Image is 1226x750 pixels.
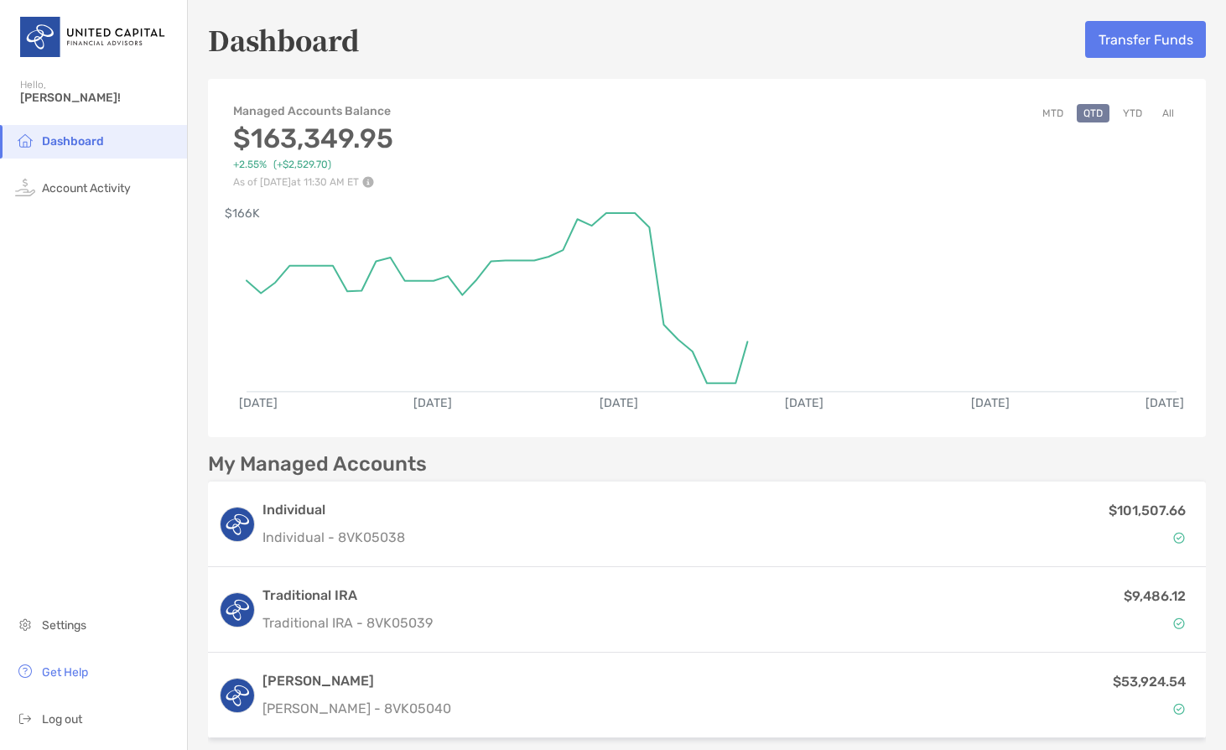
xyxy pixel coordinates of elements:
[42,665,88,680] span: Get Help
[15,708,35,728] img: logout icon
[1173,703,1185,715] img: Account Status icon
[1113,671,1186,692] p: $53,924.54
[15,130,35,150] img: household icon
[273,159,331,171] span: ( +$2,529.70 )
[1036,104,1070,122] button: MTD
[20,91,177,105] span: [PERSON_NAME]!
[15,614,35,634] img: settings icon
[233,122,393,154] h3: $163,349.95
[42,181,131,195] span: Account Activity
[208,454,427,475] p: My Managed Accounts
[15,177,35,197] img: activity icon
[262,586,433,606] h3: Traditional IRA
[221,679,254,712] img: logo account
[971,396,1010,410] text: [DATE]
[225,206,260,221] text: $166K
[208,20,360,59] h5: Dashboard
[262,671,451,691] h3: [PERSON_NAME]
[1085,21,1206,58] button: Transfer Funds
[42,712,82,727] span: Log out
[1116,104,1149,122] button: YTD
[233,159,267,171] span: +2.55%
[262,612,433,633] p: Traditional IRA - 8VK05039
[239,396,278,410] text: [DATE]
[1145,396,1184,410] text: [DATE]
[1109,500,1186,521] p: $101,507.66
[15,661,35,681] img: get-help icon
[1077,104,1109,122] button: QTD
[1156,104,1181,122] button: All
[600,396,638,410] text: [DATE]
[262,500,405,520] h3: Individual
[1173,617,1185,629] img: Account Status icon
[262,698,451,719] p: [PERSON_NAME] - 8VK05040
[233,176,393,188] p: As of [DATE] at 11:30 AM ET
[1173,532,1185,544] img: Account Status icon
[362,176,374,188] img: Performance Info
[262,527,405,548] p: Individual - 8VK05038
[413,396,452,410] text: [DATE]
[785,396,823,410] text: [DATE]
[233,104,393,118] h4: Managed Accounts Balance
[42,134,104,148] span: Dashboard
[42,618,86,633] span: Settings
[221,593,254,627] img: logo account
[221,508,254,541] img: logo account
[20,7,167,67] img: United Capital Logo
[1124,586,1186,607] p: $9,486.12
